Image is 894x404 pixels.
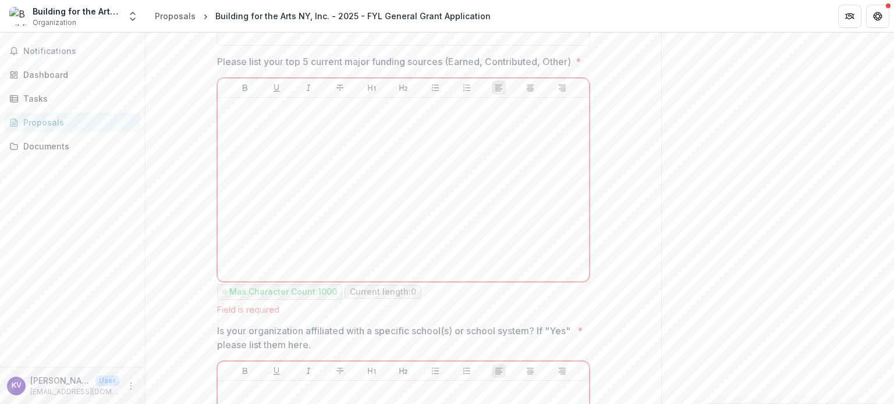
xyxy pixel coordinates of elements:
button: More [124,379,138,393]
p: Current length: 0 [350,287,416,297]
button: Align Left [492,81,506,95]
p: Please list your top 5 current major funding sources (Earned, Contributed, Other) [217,55,571,69]
a: Tasks [5,89,140,108]
div: Building for the Arts NY, Inc. [33,5,120,17]
p: [EMAIL_ADDRESS][DOMAIN_NAME] [30,387,119,397]
div: Proposals [23,116,131,128]
p: Max Character Count: 1000 [229,287,337,297]
a: Proposals [150,8,200,24]
button: Underline [269,364,283,378]
button: Bullet List [428,81,442,95]
span: Notifications [23,47,136,56]
button: Heading 2 [396,364,410,378]
button: Strike [333,364,347,378]
button: Bold [238,81,252,95]
p: [PERSON_NAME] [30,374,91,387]
a: Proposals [5,113,140,132]
button: Italicize [301,364,315,378]
button: Align Left [492,364,506,378]
div: Building for the Arts NY, Inc. - 2025 - FYL General Grant Application [215,10,491,22]
a: Dashboard [5,65,140,84]
button: Open entity switcher [125,5,141,28]
div: Dashboard [23,69,131,81]
div: Documents [23,140,131,152]
button: Partners [838,5,861,28]
button: Align Right [555,81,569,95]
button: Align Right [555,364,569,378]
p: Is your organization affiliated with a specific school(s) or school system? If "Yes" please list ... [217,324,573,352]
nav: breadcrumb [150,8,495,24]
div: Field is required [217,305,590,314]
button: Ordered List [460,81,474,95]
button: Heading 1 [365,81,379,95]
p: User [95,376,119,386]
button: Bullet List [428,364,442,378]
span: Organization [33,17,76,28]
button: Bold [238,364,252,378]
button: Heading 1 [365,364,379,378]
div: Tasks [23,92,131,105]
button: Ordered List [460,364,474,378]
button: Heading 2 [396,81,410,95]
button: Italicize [301,81,315,95]
button: Underline [269,81,283,95]
button: Strike [333,81,347,95]
a: Documents [5,137,140,156]
img: Building for the Arts NY, Inc. [9,7,28,26]
button: Notifications [5,42,140,60]
button: Align Center [523,364,537,378]
button: Get Help [866,5,889,28]
div: Proposals [155,10,196,22]
button: Align Center [523,81,537,95]
div: Kirk Vader [12,382,22,389]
